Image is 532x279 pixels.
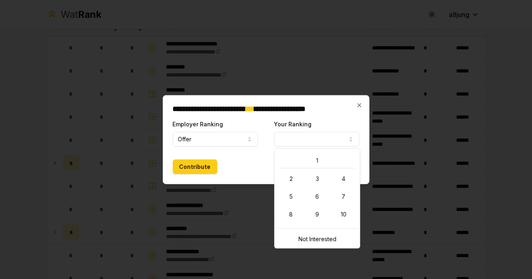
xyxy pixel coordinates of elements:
[315,193,319,201] span: 6
[342,193,345,201] span: 7
[342,175,345,183] span: 4
[315,211,319,219] span: 9
[316,175,319,183] span: 3
[274,121,312,128] label: Your Ranking
[290,193,293,201] span: 5
[173,121,223,128] label: Employer Ranking
[299,235,336,243] span: Not Interested
[316,157,318,165] span: 1
[289,211,293,219] span: 8
[290,175,293,183] span: 2
[173,160,217,174] button: Contribute
[341,211,347,219] span: 10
